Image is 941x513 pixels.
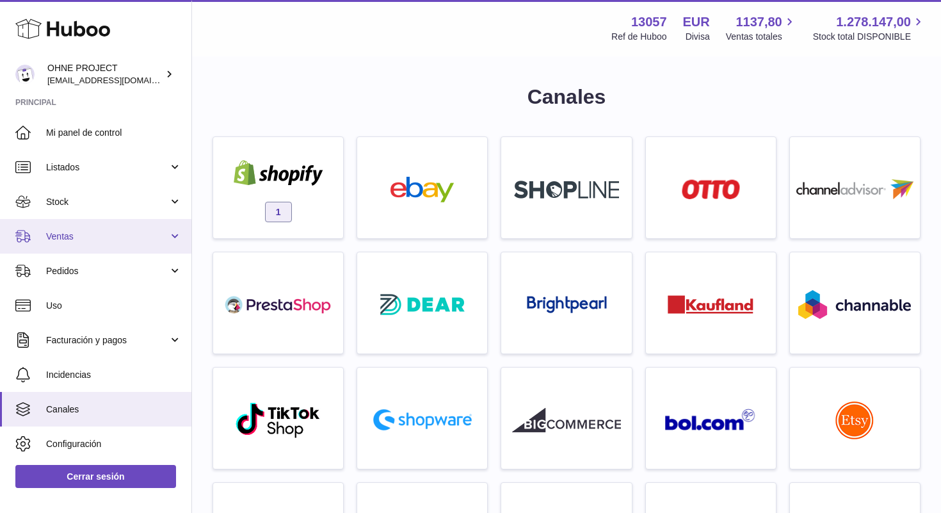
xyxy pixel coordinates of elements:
[508,143,625,232] a: roseta-shopline
[368,177,477,202] img: ebay
[46,127,182,139] span: Mi panel de control
[46,196,168,208] span: Stock
[611,31,666,43] div: Ref de Huboo
[220,259,337,347] a: roseta-prestashop
[46,161,168,174] span: Listados
[652,143,769,232] a: roseta-otto
[364,143,481,232] a: ebay
[726,31,797,43] span: Ventas totales
[15,465,176,488] a: Cerrar sesión
[514,181,619,199] img: roseta-shopline
[46,438,182,450] span: Configuración
[47,75,188,85] span: [EMAIL_ADDRESS][DOMAIN_NAME]
[682,179,740,199] img: roseta-otto
[46,334,168,346] span: Facturación y pagos
[46,231,168,243] span: Ventas
[796,374,913,462] a: roseta-etsy
[836,13,911,31] span: 1.278.147,00
[813,31,926,43] span: Stock total DISPONIBLE
[796,179,913,199] img: roseta-channel-advisor
[668,295,753,314] img: roseta-kaufland
[686,31,710,43] div: Divisa
[46,300,182,312] span: Uso
[224,160,333,186] img: shopify
[213,83,921,111] h1: Canales
[220,374,337,462] a: roseta-tiktokshop
[736,13,782,31] span: 1137,80
[683,13,710,31] strong: EUR
[652,259,769,347] a: roseta-kaufland
[46,369,182,381] span: Incidencias
[835,401,874,439] img: roseta-etsy
[15,65,35,84] img: support@ohneproject.com
[508,374,625,462] a: roseta-bigcommerce
[364,374,481,462] a: roseta-shopware
[631,13,667,31] strong: 13057
[512,407,621,433] img: roseta-bigcommerce
[376,290,469,319] img: roseta-dear
[665,409,756,431] img: roseta-bol
[46,403,182,416] span: Canales
[47,62,163,86] div: OHNE PROJECT
[508,259,625,347] a: roseta-brightpearl
[235,402,321,439] img: roseta-tiktokshop
[652,374,769,462] a: roseta-bol
[527,296,607,314] img: roseta-brightpearl
[265,202,292,222] span: 1
[220,143,337,232] a: shopify 1
[46,265,168,277] span: Pedidos
[364,259,481,347] a: roseta-dear
[224,292,333,318] img: roseta-prestashop
[368,404,477,436] img: roseta-shopware
[813,13,926,43] a: 1.278.147,00 Stock total DISPONIBLE
[796,259,913,347] a: roseta-channable
[798,290,911,319] img: roseta-channable
[726,13,797,43] a: 1137,80 Ventas totales
[796,143,913,232] a: roseta-channel-advisor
